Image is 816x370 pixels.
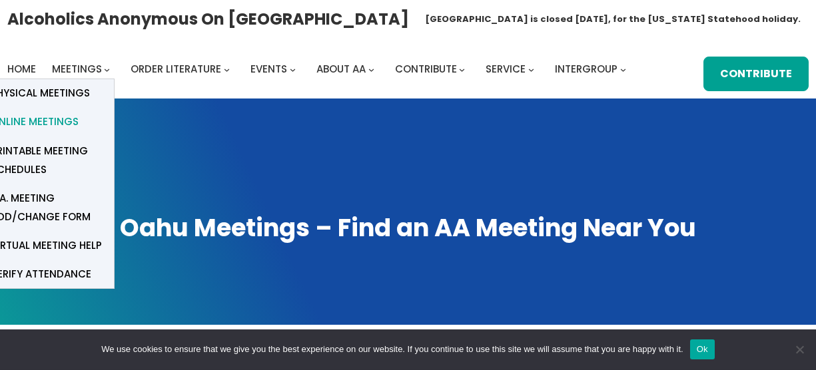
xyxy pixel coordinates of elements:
a: Service [486,60,526,79]
span: Order Literature [131,62,221,76]
span: Meetings [52,62,102,76]
span: No [793,343,806,356]
span: We use cookies to ensure that we give you the best experience on our website. If you continue to ... [101,343,683,356]
button: About AA submenu [368,66,374,72]
a: Home [7,60,36,79]
h1: [GEOGRAPHIC_DATA] is closed [DATE], for the [US_STATE] Statehood holiday. [425,13,801,26]
a: Intergroup [555,60,617,79]
a: Contribute [395,60,457,79]
a: Events [250,60,287,79]
button: Contribute submenu [459,66,465,72]
button: Order Literature submenu [224,66,230,72]
span: Home [7,62,36,76]
button: Meetings submenu [104,66,110,72]
span: Contribute [395,62,457,76]
h1: Oahu Meetings – Find an AA Meeting Near You [13,212,803,245]
span: Intergroup [555,62,617,76]
button: Intergroup submenu [620,66,626,72]
a: Meetings [52,60,102,79]
nav: Intergroup [7,60,631,79]
span: Service [486,62,526,76]
a: Alcoholics Anonymous on [GEOGRAPHIC_DATA] [7,5,409,33]
button: Events submenu [290,66,296,72]
button: Ok [690,339,715,359]
button: Service submenu [528,66,534,72]
span: About AA [316,62,366,76]
span: Events [250,62,287,76]
a: Contribute [703,57,809,91]
a: About AA [316,60,366,79]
